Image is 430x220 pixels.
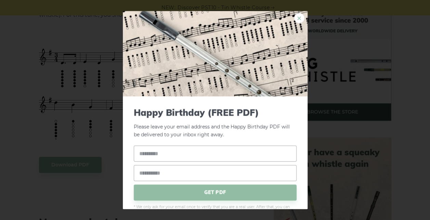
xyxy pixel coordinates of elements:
span: * We only ask for your email once to verify that you are a real user. After that, you can downloa... [134,204,297,216]
img: Tin Whistle Tab Preview [123,11,308,96]
a: × [294,13,304,23]
span: Happy Birthday (FREE PDF) [134,107,297,118]
span: GET PDF [134,184,297,201]
p: Please leave your email address and the Happy Birthday PDF will be delivered to your inbox right ... [134,107,297,139]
